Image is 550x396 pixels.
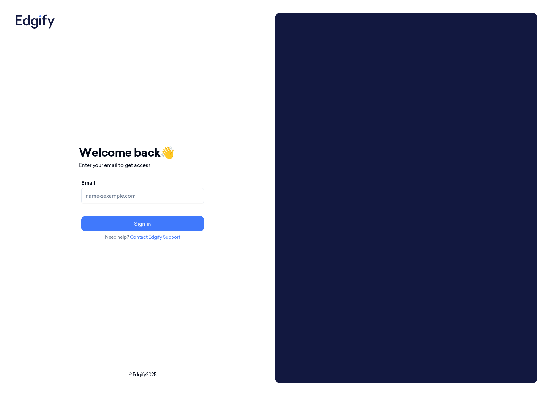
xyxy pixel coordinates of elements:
[79,144,207,161] h1: Welcome back 👋
[79,161,207,169] p: Enter your email to get access
[81,179,95,187] label: Email
[79,234,207,241] p: Need help?
[81,216,204,231] button: Sign in
[130,234,180,240] a: Contact Edgify Support
[81,188,204,203] input: name@example.com
[13,371,272,378] p: © Edgify 2025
